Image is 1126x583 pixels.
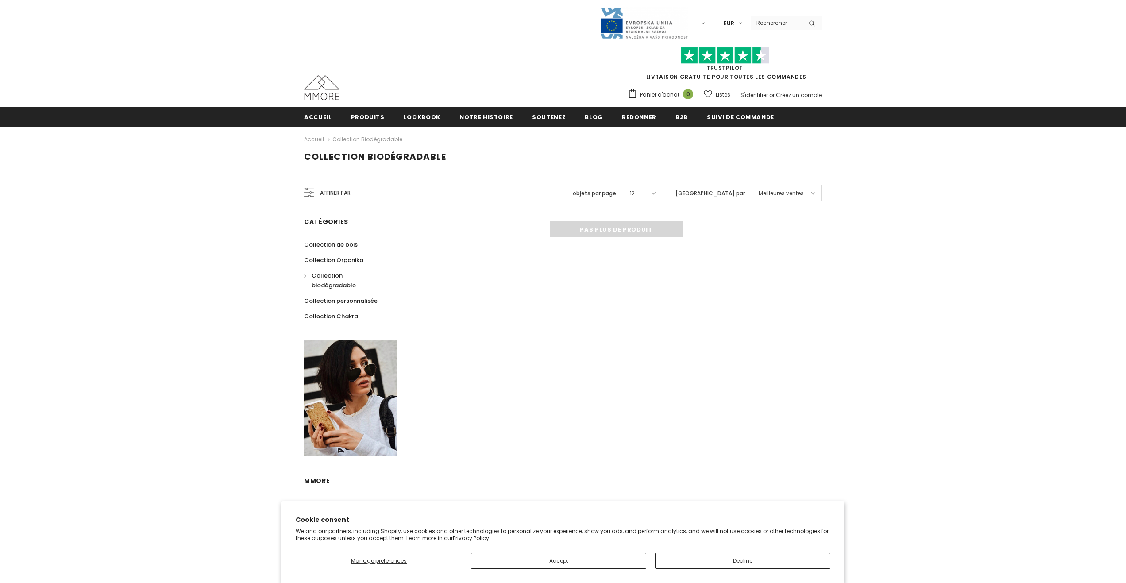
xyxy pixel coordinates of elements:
[304,252,363,268] a: Collection Organika
[351,113,385,121] span: Produits
[304,268,387,293] a: Collection biodégradable
[716,90,730,99] span: Listes
[628,88,698,101] a: Panier d'achat 0
[622,113,656,121] span: Redonner
[585,113,603,121] span: Blog
[600,19,688,27] a: Javni Razpis
[304,297,378,305] span: Collection personnalisée
[296,553,462,569] button: Manage preferences
[304,151,446,163] span: Collection biodégradable
[707,113,774,121] span: Suivi de commande
[585,107,603,127] a: Blog
[320,188,351,198] span: Affiner par
[532,107,566,127] a: soutenez
[304,107,332,127] a: Accueil
[296,528,830,541] p: We and our partners, including Shopify, use cookies and other technologies to personalize your ex...
[628,51,822,81] span: LIVRAISON GRATUITE POUR TOUTES LES COMMANDES
[304,217,348,226] span: Catégories
[675,107,688,127] a: B2B
[304,75,339,100] img: Cas MMORE
[304,256,363,264] span: Collection Organika
[304,237,358,252] a: Collection de bois
[704,87,730,102] a: Listes
[332,135,402,143] a: Collection biodégradable
[707,107,774,127] a: Suivi de commande
[304,476,330,485] span: MMORE
[675,113,688,121] span: B2B
[573,189,616,198] label: objets par page
[640,90,679,99] span: Panier d'achat
[304,312,358,320] span: Collection Chakra
[304,309,358,324] a: Collection Chakra
[622,107,656,127] a: Redonner
[453,534,489,542] a: Privacy Policy
[600,7,688,39] img: Javni Razpis
[404,107,440,127] a: Lookbook
[312,271,356,290] span: Collection biodégradable
[681,47,769,64] img: Faites confiance aux étoiles pilotes
[296,515,830,525] h2: Cookie consent
[351,557,407,564] span: Manage preferences
[404,113,440,121] span: Lookbook
[459,107,513,127] a: Notre histoire
[532,113,566,121] span: soutenez
[471,553,646,569] button: Accept
[304,240,358,249] span: Collection de bois
[304,113,332,121] span: Accueil
[751,16,802,29] input: Search Site
[683,89,693,99] span: 0
[769,91,775,99] span: or
[740,91,768,99] a: S'identifier
[351,107,385,127] a: Produits
[304,134,324,145] a: Accueil
[630,189,635,198] span: 12
[724,19,734,28] span: EUR
[459,113,513,121] span: Notre histoire
[655,553,830,569] button: Decline
[304,293,378,309] a: Collection personnalisée
[759,189,804,198] span: Meilleures ventes
[675,189,745,198] label: [GEOGRAPHIC_DATA] par
[776,91,822,99] a: Créez un compte
[706,64,743,72] a: TrustPilot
